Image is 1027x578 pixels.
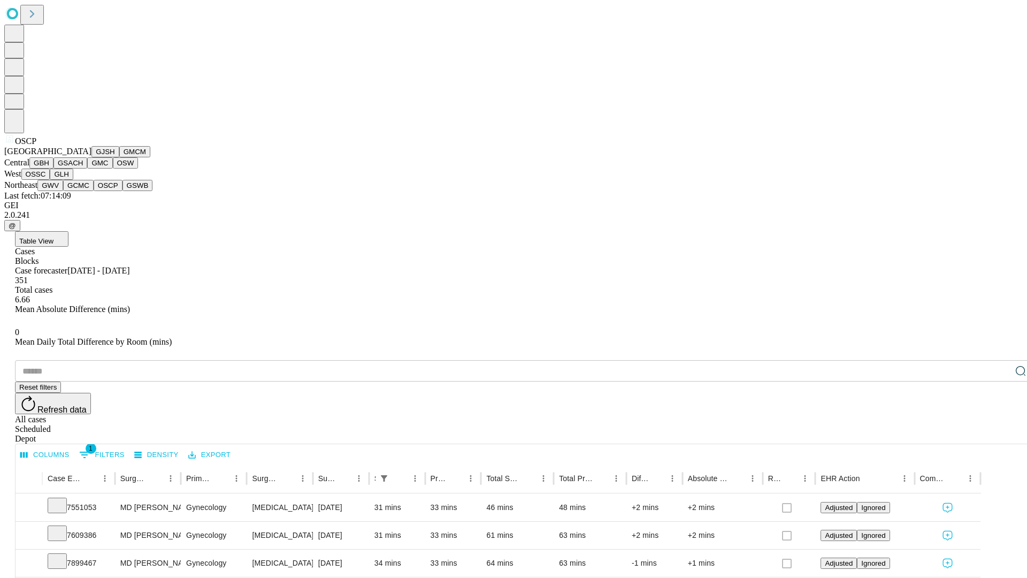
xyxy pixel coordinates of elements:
div: [DATE] [318,522,364,549]
div: Surgery Name [252,474,279,483]
div: Absolute Difference [688,474,729,483]
button: GBH [29,157,53,169]
div: +2 mins [632,494,677,521]
span: Ignored [861,531,885,539]
div: [DATE] [318,550,364,577]
button: Menu [798,471,813,486]
div: Predicted In Room Duration [431,474,448,483]
div: [DATE] [318,494,364,521]
div: +1 mins [688,550,757,577]
span: Case forecaster [15,266,67,275]
span: Mean Absolute Difference (mins) [15,305,130,314]
button: Adjusted [821,502,857,513]
button: Sort [948,471,963,486]
span: West [4,169,21,178]
button: Sort [730,471,745,486]
div: Total Scheduled Duration [486,474,520,483]
button: Show filters [76,446,127,463]
span: Adjusted [825,531,853,539]
button: Sort [280,471,295,486]
button: GWV [37,180,63,191]
button: Menu [897,471,912,486]
div: 63 mins [559,550,621,577]
span: Reset filters [19,383,57,391]
span: Ignored [861,504,885,512]
div: 33 mins [431,550,476,577]
div: 1 active filter [377,471,392,486]
div: Gynecology [186,522,241,549]
div: Primary Service [186,474,213,483]
div: +2 mins [688,494,757,521]
div: Surgeon Name [120,474,147,483]
button: Export [186,447,233,463]
div: 64 mins [486,550,548,577]
div: [MEDICAL_DATA] INJECTION IMPLANT MATERIAL SUBMUCOSAL [MEDICAL_DATA] [252,494,307,521]
span: 6.66 [15,295,30,304]
button: GSACH [53,157,87,169]
button: Menu [463,471,478,486]
span: @ [9,222,16,230]
button: Sort [650,471,665,486]
button: Ignored [857,558,890,569]
div: [MEDICAL_DATA] INJECTION IMPLANT MATERIAL SUBMUCOSAL [MEDICAL_DATA] [252,550,307,577]
div: 31 mins [374,522,420,549]
div: Comments [920,474,947,483]
button: Ignored [857,502,890,513]
button: Select columns [18,447,72,463]
button: GLH [50,169,73,180]
button: GJSH [91,146,119,157]
span: 1 [86,443,96,454]
button: GMC [87,157,112,169]
span: Central [4,158,29,167]
div: MD [PERSON_NAME] [120,522,175,549]
button: Refresh data [15,393,91,414]
button: Sort [148,471,163,486]
div: 31 mins [374,494,420,521]
div: MD [PERSON_NAME] [120,550,175,577]
button: Show filters [377,471,392,486]
span: Total cases [15,285,52,294]
button: Sort [393,471,408,486]
span: OSCP [15,136,36,146]
button: Adjusted [821,530,857,541]
div: Scheduled In Room Duration [374,474,375,483]
div: Resolved in EHR [768,474,782,483]
div: Surgery Date [318,474,335,483]
span: Adjusted [825,504,853,512]
div: Difference [632,474,649,483]
div: GEI [4,201,1023,210]
div: Total Predicted Duration [559,474,593,483]
span: Northeast [4,180,37,189]
button: Density [132,447,181,463]
div: MD [PERSON_NAME] [120,494,175,521]
button: @ [4,220,20,231]
div: -1 mins [632,550,677,577]
span: Mean Daily Total Difference by Room (mins) [15,337,172,346]
span: Last fetch: 07:14:09 [4,191,71,200]
div: 34 mins [374,550,420,577]
button: Sort [521,471,536,486]
button: Menu [229,471,244,486]
button: Menu [97,471,112,486]
div: Gynecology [186,494,241,521]
span: 0 [15,328,19,337]
button: Menu [609,471,624,486]
button: Menu [665,471,680,486]
button: Menu [295,471,310,486]
button: Sort [861,471,876,486]
div: 63 mins [559,522,621,549]
div: 2.0.241 [4,210,1023,220]
div: 33 mins [431,494,476,521]
span: Ignored [861,559,885,567]
span: Table View [19,237,53,245]
div: 48 mins [559,494,621,521]
button: Menu [351,471,366,486]
button: Sort [448,471,463,486]
button: Expand [21,499,37,518]
button: Menu [745,471,760,486]
div: +2 mins [688,522,757,549]
button: GMCM [119,146,150,157]
div: 61 mins [486,522,548,549]
div: 7551053 [48,494,110,521]
button: Adjusted [821,558,857,569]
